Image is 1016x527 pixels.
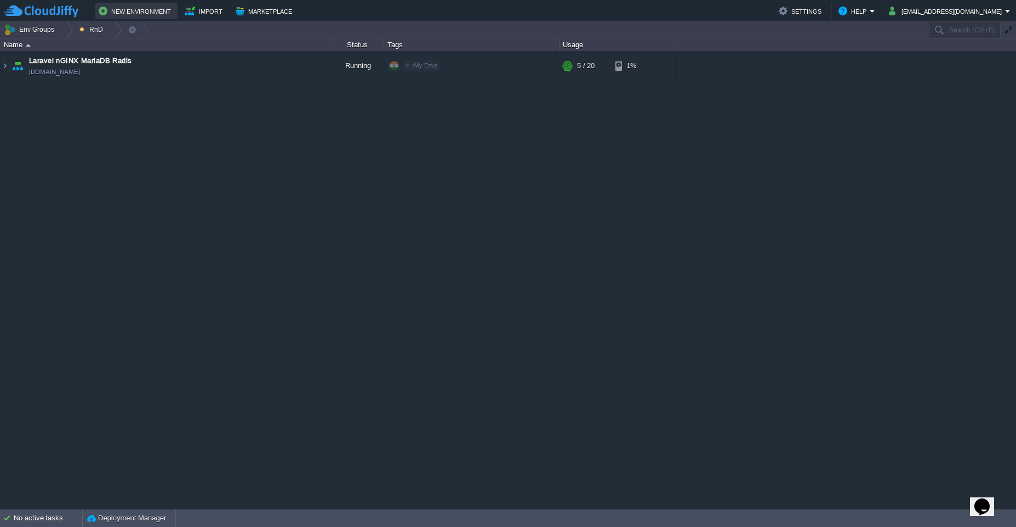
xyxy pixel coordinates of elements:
[29,55,132,66] a: Laravel nGINX MariaDB Radis
[838,4,870,18] button: Help
[87,513,166,524] button: Deployment Manager
[99,4,174,18] button: New Environment
[577,51,595,81] div: 5 / 20
[329,51,384,81] div: Running
[14,509,82,527] div: No active tasks
[385,38,559,51] div: Tags
[29,66,80,77] a: [DOMAIN_NAME]
[26,44,31,47] img: AMDAwAAAACH5BAEAAAAALAAAAAABAAEAAAICRAEAOw==
[185,4,226,18] button: Import
[236,4,295,18] button: Marketplace
[1,38,329,51] div: Name
[10,51,25,81] img: AMDAwAAAACH5BAEAAAAALAAAAAABAAEAAAICRAEAOw==
[1,51,9,81] img: AMDAwAAAACH5BAEAAAAALAAAAAABAAEAAAICRAEAOw==
[79,22,107,37] button: RnD
[779,4,825,18] button: Settings
[615,51,651,81] div: 1%
[560,38,676,51] div: Usage
[413,62,438,69] span: /My Envs
[889,4,1005,18] button: [EMAIL_ADDRESS][DOMAIN_NAME]
[4,22,58,37] button: Env Groups
[4,4,78,18] img: CloudJiffy
[330,38,384,51] div: Status
[970,483,1005,516] iframe: chat widget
